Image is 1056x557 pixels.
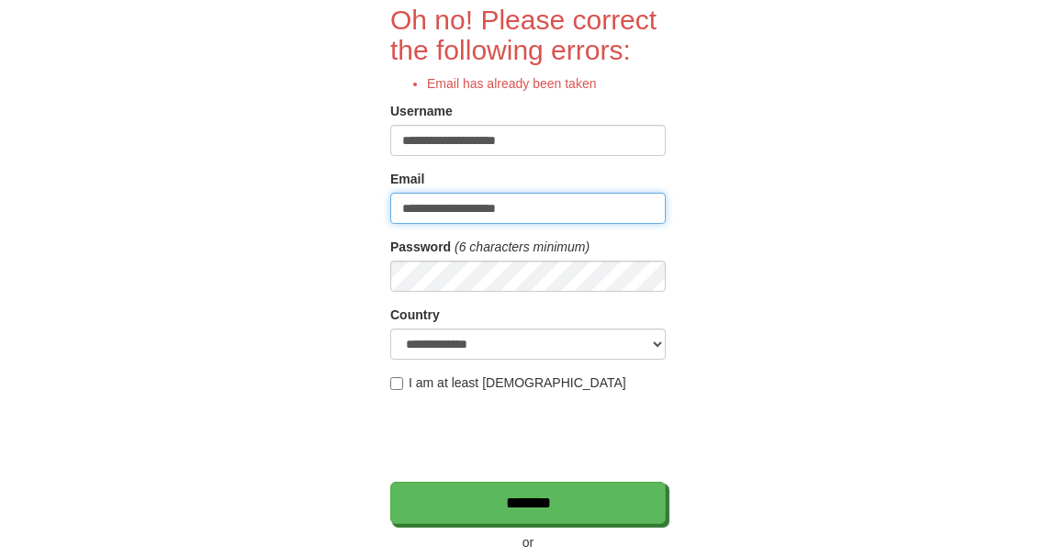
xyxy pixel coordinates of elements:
[390,533,666,551] p: or
[427,74,666,93] li: Email has already been taken
[390,238,451,256] label: Password
[390,373,626,392] label: I am at least [DEMOGRAPHIC_DATA]
[390,5,666,65] h2: Oh no! Please correct the following errors:
[390,170,424,188] label: Email
[455,240,590,254] em: (6 characters minimum)
[390,306,440,324] label: Country
[390,102,453,120] label: Username
[390,377,403,390] input: I am at least [DEMOGRAPHIC_DATA]
[390,401,669,473] iframe: reCAPTCHA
